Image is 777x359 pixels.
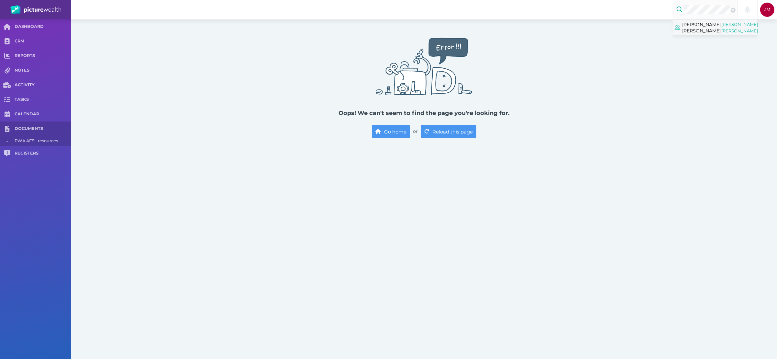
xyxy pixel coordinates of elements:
[15,39,71,44] span: CRM
[730,7,736,12] button: Clear
[15,111,71,117] span: CALENDAR
[339,110,510,117] span: Oops! We can't seem to find the page you're looking for.
[376,38,472,95] img: Error
[431,129,476,135] span: Reload this page
[673,20,757,35] a: [PERSON_NAME] [PERSON_NAME][PERSON_NAME] [PERSON_NAME]
[722,22,758,33] span: [PERSON_NAME] [PERSON_NAME]
[421,125,476,138] button: Reload this page
[15,97,71,102] span: TASKS
[15,136,69,146] span: PWA AFSL resources
[15,68,71,73] span: NOTES
[15,151,71,156] span: REGISTERS
[760,3,774,17] div: Jonathon Martino
[372,125,410,138] a: Go home
[10,5,61,14] img: PW
[15,24,71,29] span: DASHBOARD
[764,7,771,12] span: JM
[413,128,418,134] span: or
[15,126,71,132] span: DOCUMENTS
[15,82,71,88] span: ACTIVITY
[15,53,71,59] span: REPORTS
[683,20,721,35] span: [PERSON_NAME] [PERSON_NAME]
[383,129,410,135] span: Go home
